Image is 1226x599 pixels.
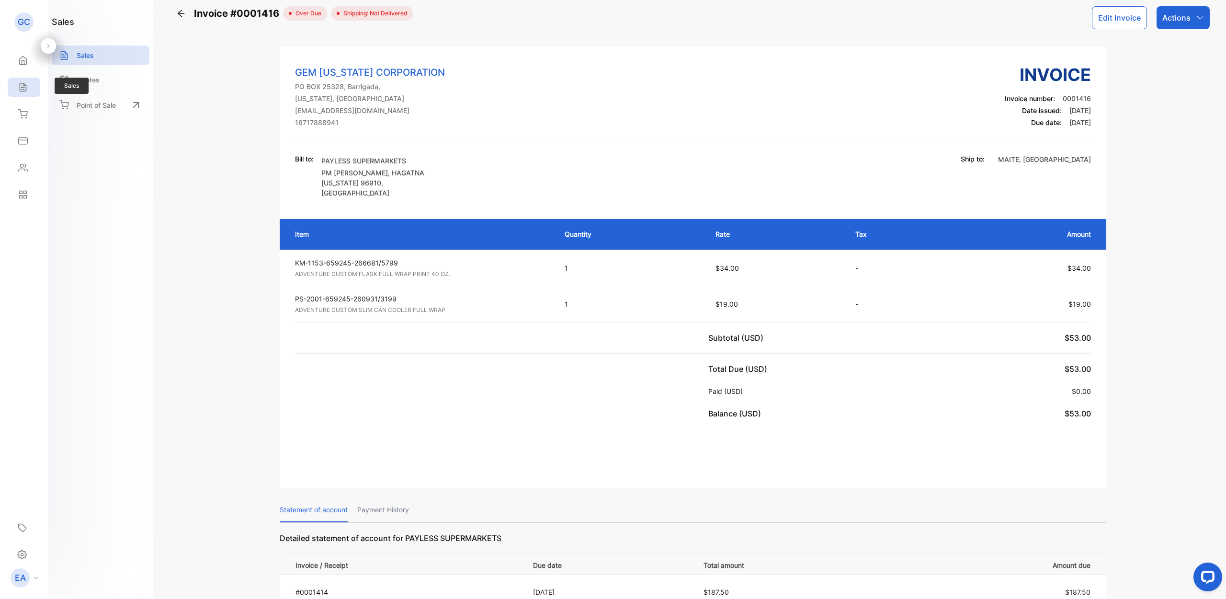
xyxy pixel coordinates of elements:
[1065,364,1091,374] span: $53.00
[855,229,937,239] p: Tax
[55,78,89,94] span: Sales
[565,299,696,309] p: 1
[1063,94,1091,103] span: 0001416
[1065,333,1091,343] span: $53.00
[715,264,739,272] span: $34.00
[77,75,100,85] p: Quotes
[1067,264,1091,272] span: $34.00
[704,588,729,596] span: $187.50
[295,270,547,278] p: ADVENTURE CUSTOM FLASK FULL WRAP PRINT 40 OZ.
[194,6,283,21] span: Invoice #0001416
[295,587,521,597] p: #0001414
[1157,6,1210,29] button: Actions
[340,9,408,18] span: Shipping: Not Delivered
[321,169,424,187] span: PM [PERSON_NAME], HAGATNA [US_STATE] 96910
[295,93,445,104] p: [US_STATE], [GEOGRAPHIC_DATA]
[1005,62,1091,88] h3: Invoice
[77,50,94,60] p: Sales
[52,94,149,115] a: Point of Sale
[1022,106,1062,115] span: Date issued:
[1186,559,1226,599] iframe: LiveChat chat widget
[295,117,445,127] p: 16717888941
[855,299,937,309] p: -
[295,81,445,92] p: PO BOX 25328, Barrigada,
[280,532,1106,553] p: Detailed statement of account for PAYLESS SUPERMARKETS
[708,363,771,375] p: Total Due (USD)
[565,229,696,239] p: Quantity
[715,300,738,308] span: $19.00
[956,229,1091,239] p: Amount
[565,263,696,273] p: 1
[295,558,521,570] p: Invoice / Receipt
[708,408,765,419] p: Balance (USD)
[1069,106,1091,115] span: [DATE]
[357,498,409,522] p: Payment History
[295,306,547,314] p: ADVENTURE CUSTOM SLIM CAN COOLER FULL WRAP
[18,16,30,28] p: GC
[295,105,445,115] p: [EMAIL_ADDRESS][DOMAIN_NAME]
[1092,6,1147,29] button: Edit Invoice
[1019,155,1091,163] span: , [GEOGRAPHIC_DATA]
[1068,300,1091,308] span: $19.00
[295,154,314,164] p: Bill to:
[295,65,445,80] p: GEM [US_STATE] CORPORATION
[1072,387,1091,395] span: $0.00
[52,46,149,65] a: Sales
[1162,12,1191,23] p: Actions
[708,386,747,396] p: Paid (USD)
[295,229,545,239] p: Item
[1005,94,1055,103] span: Invoice number:
[708,332,767,344] p: Subtotal (USD)
[704,558,897,570] p: Total amount
[292,9,321,18] span: over due
[77,100,116,110] p: Point of Sale
[533,558,684,570] p: Due date
[295,294,547,304] p: PS-2001-659245-260931/3199
[280,498,348,522] p: Statement of account
[998,155,1019,163] span: MAITE
[715,229,836,239] p: Rate
[1069,118,1091,127] span: [DATE]
[1031,118,1062,127] span: Due date:
[52,15,74,28] h1: sales
[909,558,1091,570] p: Amount due
[855,263,937,273] p: -
[321,156,431,166] p: PAYLESS SUPERMARKETS
[15,572,26,584] p: EA
[52,70,149,90] a: Quotes
[961,154,985,164] p: Ship to:
[1065,588,1090,596] span: $187.50
[533,587,684,597] p: [DATE]
[1065,409,1091,418] span: $53.00
[295,258,547,268] p: KM-1153-659245-266681/5799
